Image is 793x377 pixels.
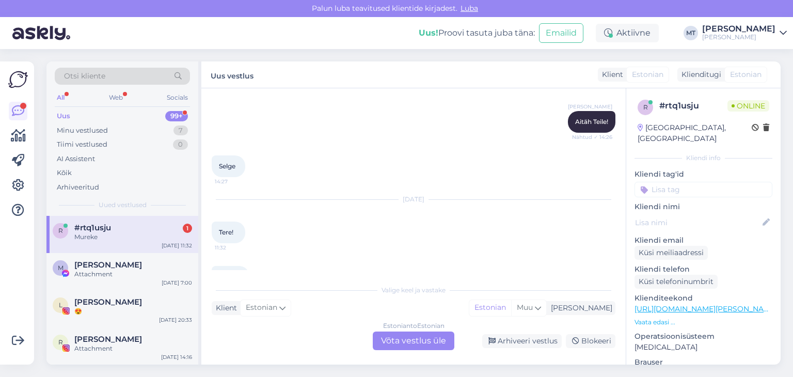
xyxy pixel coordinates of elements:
div: Tiimi vestlused [57,139,107,150]
p: Kliendi tag'id [635,169,772,180]
div: Küsi telefoninumbrit [635,275,718,289]
span: Muu [517,303,533,312]
span: 14:27 [215,178,253,185]
div: Blokeeri [566,334,615,348]
div: [DATE] 11:32 [162,242,192,249]
button: Emailid [539,23,583,43]
span: Leele Lahi [74,297,142,307]
span: Luba [457,4,481,13]
div: Estonian to Estonian [383,321,445,331]
span: Selge [219,162,235,170]
div: Web [107,91,125,104]
span: Estonian [246,302,277,313]
span: Aitäh Teile! [575,118,608,125]
div: 7 [173,125,188,136]
span: Nähtud ✓ 14:26 [572,133,612,141]
div: [DATE] 20:33 [159,316,192,324]
span: r [58,227,63,234]
div: 1 [183,224,192,233]
div: Arhiveeri vestlus [482,334,562,348]
div: All [55,91,67,104]
a: [PERSON_NAME][PERSON_NAME] [702,25,787,41]
div: Proovi tasuta juba täna: [419,27,535,39]
span: Mari-Liis Treimut [74,260,142,270]
div: Attachment [74,344,192,353]
div: 0 [173,139,188,150]
p: Operatsioonisüsteem [635,331,772,342]
input: Lisa tag [635,182,772,197]
div: [DATE] [212,195,615,204]
div: Kõik [57,168,72,178]
label: Uus vestlus [211,68,253,82]
div: Küsi meiliaadressi [635,246,708,260]
span: Online [727,100,769,112]
a: [URL][DOMAIN_NAME][PERSON_NAME] [635,304,777,313]
div: [PERSON_NAME] [702,33,775,41]
div: [PERSON_NAME] [702,25,775,33]
b: Uus! [419,28,438,38]
span: #rtq1usju [74,223,111,232]
p: Kliendi email [635,235,772,246]
div: Klienditugi [677,69,721,80]
div: 99+ [165,111,188,121]
div: Klient [598,69,623,80]
div: Aktiivne [596,24,659,42]
p: Kliendi nimi [635,201,772,212]
div: Socials [165,91,190,104]
div: Attachment [74,270,192,279]
div: Estonian [469,300,511,316]
span: M [58,264,64,272]
div: # rtq1usju [659,100,727,112]
p: [MEDICAL_DATA] [635,342,772,353]
div: Arhiveeritud [57,182,99,193]
p: Klienditeekond [635,293,772,304]
div: Uus [57,111,70,121]
span: R [58,338,63,346]
span: 11:32 [215,244,253,252]
div: Valige keel ja vastake [212,286,615,295]
p: Vaata edasi ... [635,318,772,327]
div: AI Assistent [57,154,95,164]
span: Estonian [730,69,762,80]
div: Mureke [74,232,192,242]
p: Kliendi telefon [635,264,772,275]
div: [PERSON_NAME] [547,303,612,313]
div: [DATE] 14:16 [161,353,192,361]
span: L [59,301,62,309]
div: Kliendi info [635,153,772,163]
span: Otsi kliente [64,71,105,82]
div: [GEOGRAPHIC_DATA], [GEOGRAPHIC_DATA] [638,122,752,144]
span: Estonian [632,69,663,80]
div: MT [684,26,698,40]
span: r [643,103,648,111]
img: Askly Logo [8,70,28,89]
span: Tere! [219,228,233,236]
div: Võta vestlus üle [373,332,454,350]
div: 😍 [74,307,192,316]
span: Robin Hunt [74,335,142,344]
span: Uued vestlused [99,200,147,210]
span: [PERSON_NAME] [568,103,612,111]
p: Brauser [635,357,772,368]
div: Klient [212,303,237,313]
div: [DATE] 7:00 [162,279,192,287]
div: Minu vestlused [57,125,108,136]
input: Lisa nimi [635,217,760,228]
